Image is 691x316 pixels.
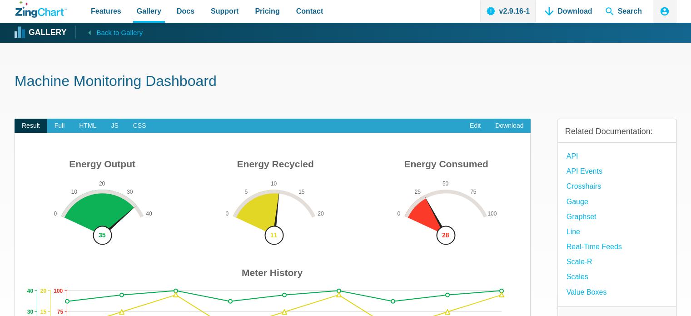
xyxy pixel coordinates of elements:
[462,119,488,133] a: Edit
[567,241,622,253] a: Real-Time Feeds
[567,196,588,208] a: Gauge
[211,5,239,17] span: Support
[15,72,676,92] h1: Machine Monitoring Dashboard
[15,26,66,40] a: Gallery
[47,119,72,133] span: Full
[91,5,121,17] span: Features
[567,211,597,223] a: Graphset
[104,119,125,133] span: JS
[567,150,578,162] a: API
[567,286,607,298] a: Value Boxes
[565,126,669,137] h3: Related Documentation:
[296,5,323,17] span: Contact
[567,256,592,268] a: Scale-R
[567,180,601,192] a: Crosshairs
[177,5,194,17] span: Docs
[72,119,104,133] span: HTML
[126,119,154,133] span: CSS
[15,119,47,133] span: Result
[75,26,143,39] a: Back to Gallery
[488,119,531,133] a: Download
[137,5,161,17] span: Gallery
[15,1,67,18] a: ZingChart Logo. Click to return to the homepage
[567,226,580,238] a: Line
[567,165,602,177] a: API Events
[567,271,588,283] a: Scales
[255,5,279,17] span: Pricing
[29,29,66,37] strong: Gallery
[96,27,143,39] span: Back to Gallery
